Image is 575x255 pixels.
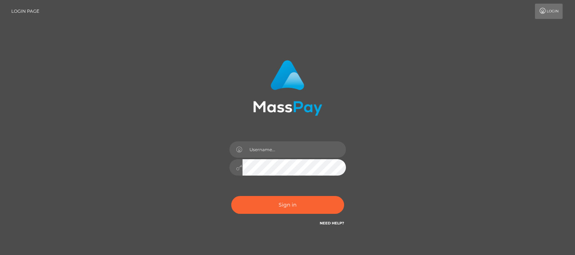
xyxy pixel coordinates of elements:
input: Username... [243,141,346,158]
a: Login [535,4,563,19]
a: Login Page [11,4,39,19]
a: Need Help? [320,221,344,225]
img: MassPay Login [253,60,322,116]
button: Sign in [231,196,344,214]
